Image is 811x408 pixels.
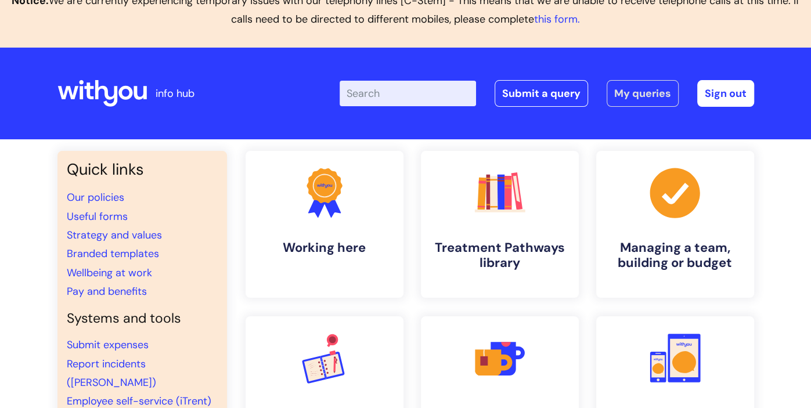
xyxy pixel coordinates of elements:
a: Wellbeing at work [67,266,152,280]
a: Managing a team, building or budget [596,151,754,298]
a: Treatment Pathways library [421,151,579,298]
h4: Managing a team, building or budget [605,240,745,271]
a: Report incidents ([PERSON_NAME]) [67,357,156,389]
div: | - [340,80,754,107]
a: Pay and benefits [67,284,147,298]
a: Branded templates [67,247,159,261]
a: Our policies [67,190,124,204]
a: Submit a query [495,80,588,107]
a: Sign out [697,80,754,107]
h3: Quick links [67,160,218,179]
a: Working here [246,151,403,298]
a: this form. [534,12,580,26]
a: Employee self-service (iTrent) [67,394,211,408]
h4: Treatment Pathways library [430,240,569,271]
a: Strategy and values [67,228,162,242]
a: My queries [607,80,679,107]
a: Useful forms [67,210,128,223]
a: Submit expenses [67,338,149,352]
input: Search [340,81,476,106]
h4: Systems and tools [67,310,218,327]
h4: Working here [255,240,394,255]
p: info hub [156,84,194,103]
